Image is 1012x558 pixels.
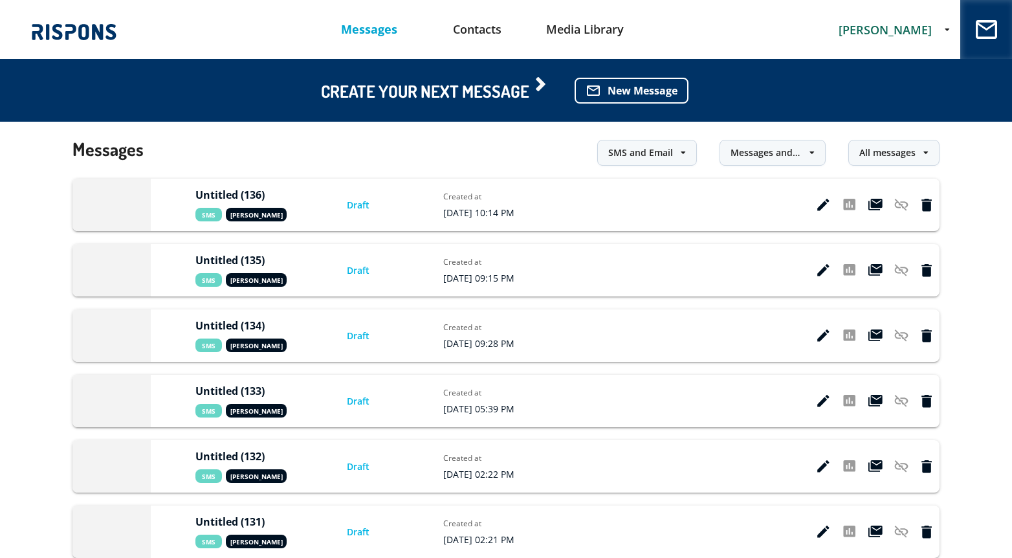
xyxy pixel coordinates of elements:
[321,84,549,98] span: CREATE YOUR NEXT MESSAGE
[894,526,908,539] i: Can not freeze drafts
[347,264,399,277] div: Draft
[195,450,302,463] div: Untitled (132)
[226,208,287,221] span: [PERSON_NAME]
[531,13,639,46] a: Media Library
[195,469,222,483] span: Sms
[843,199,855,212] i: Message analytics
[843,329,855,342] i: Message analytics
[608,146,673,159] div: SMS and Email
[443,256,534,267] div: Created at
[843,526,855,539] i: Message analytics
[921,329,932,342] i: Delete message
[868,264,883,277] i: Duplicate message
[868,395,883,408] i: Duplicate message
[226,469,287,483] span: [PERSON_NAME]
[195,385,302,397] div: Untitled (133)
[859,146,916,159] div: All messages
[921,395,932,408] i: Delete message
[347,395,399,408] div: Draft
[195,339,222,352] span: Sms
[443,206,534,219] div: [DATE] 10:14 PM
[868,329,883,342] i: Duplicate message
[586,83,601,98] i: mail_outline
[443,322,534,333] div: Created at
[894,395,908,408] i: Can not freeze drafts
[226,273,287,287] span: [PERSON_NAME]
[195,208,222,221] span: Sms
[195,319,302,332] div: Untitled (134)
[443,387,534,398] div: Created at
[347,329,399,342] div: Draft
[195,188,302,201] div: Untitled (136)
[443,533,534,546] div: [DATE] 02:21 PM
[443,468,534,480] div: [DATE] 02:22 PM
[226,339,287,352] span: [PERSON_NAME]
[894,199,908,212] i: Can not freeze drafts
[443,452,534,463] div: Created at
[195,404,222,418] span: Sms
[347,460,399,473] div: Draft
[195,515,302,528] div: Untitled (131)
[195,273,222,287] span: Sms
[817,395,830,408] i: Edit
[921,199,932,212] i: Delete message
[839,22,932,38] span: [PERSON_NAME]
[443,518,534,529] div: Created at
[347,199,399,212] div: Draft
[443,403,534,415] div: [DATE] 05:39 PM
[443,191,534,202] div: Created at
[817,329,830,342] i: Edit
[843,264,855,277] i: Message analytics
[226,404,287,418] span: [PERSON_NAME]
[195,254,302,267] div: Untitled (135)
[843,395,855,408] i: Message analytics
[843,460,855,473] i: Message analytics
[347,526,399,539] div: Draft
[443,337,534,350] div: [DATE] 09:28 PM
[72,119,144,179] h1: Messages
[921,460,932,473] i: Delete message
[443,272,534,284] div: [DATE] 09:15 PM
[226,535,287,548] span: [PERSON_NAME]
[817,526,830,539] i: Edit
[894,460,908,473] i: Can not freeze drafts
[817,460,830,473] i: Edit
[868,199,883,212] i: Duplicate message
[894,329,908,342] i: Can not freeze drafts
[817,199,830,212] i: Edit
[575,78,688,104] button: mail_outlineNew Message
[817,264,830,277] i: Edit
[316,13,424,46] a: Messages
[423,13,531,46] a: Contacts
[868,460,883,473] i: Duplicate message
[921,526,932,539] i: Delete message
[894,264,908,277] i: Can not freeze drafts
[731,146,802,159] div: Messages and Automation
[195,535,222,548] span: Sms
[921,264,932,277] i: Delete message
[868,526,883,539] i: Duplicate message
